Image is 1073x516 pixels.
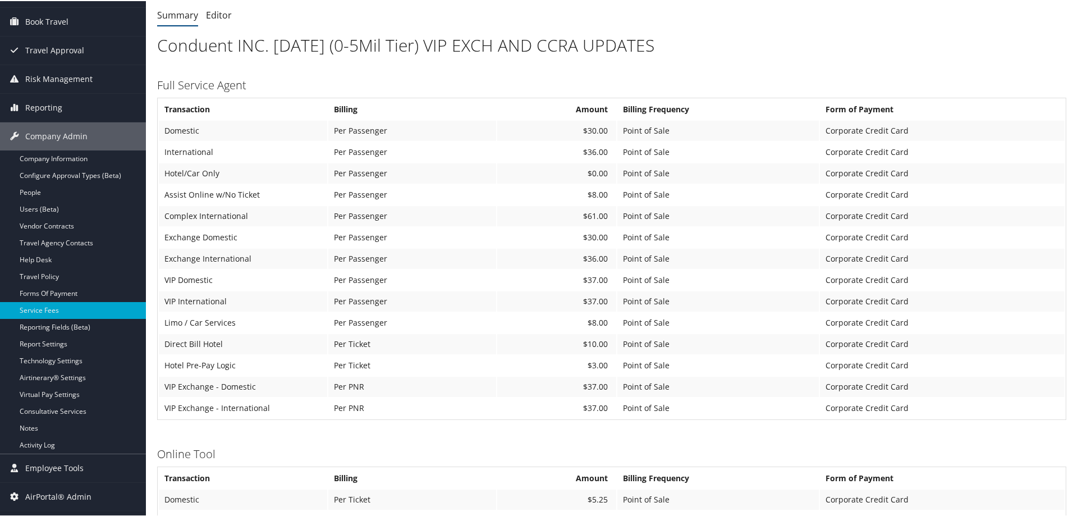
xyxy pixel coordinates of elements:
[820,467,1065,487] th: Form of Payment
[497,290,617,310] td: $37.00
[328,397,496,417] td: Per PNR
[617,141,818,161] td: Point of Sale
[820,290,1065,310] td: Corporate Credit Card
[25,453,84,481] span: Employee Tools
[820,141,1065,161] td: Corporate Credit Card
[820,98,1065,118] th: Form of Payment
[820,226,1065,246] td: Corporate Credit Card
[820,354,1065,375] td: Corporate Credit Card
[497,141,617,161] td: $36.00
[820,488,1065,509] td: Corporate Credit Card
[820,120,1065,140] td: Corporate Credit Card
[497,120,617,140] td: $30.00
[157,445,1066,461] h3: Online Tool
[159,120,327,140] td: Domestic
[328,488,496,509] td: Per Ticket
[617,376,818,396] td: Point of Sale
[159,141,327,161] td: International
[497,98,617,118] th: Amount
[617,333,818,353] td: Point of Sale
[159,467,327,487] th: Transaction
[159,205,327,225] td: Complex International
[159,98,327,118] th: Transaction
[617,269,818,289] td: Point of Sale
[157,76,1066,92] h3: Full Service Agent
[497,467,617,487] th: Amount
[328,98,496,118] th: Billing
[328,248,496,268] td: Per Passenger
[328,333,496,353] td: Per Ticket
[328,312,496,332] td: Per Passenger
[497,269,617,289] td: $37.00
[497,376,617,396] td: $37.00
[159,354,327,375] td: Hotel Pre-Pay Logic
[497,205,617,225] td: $61.00
[159,184,327,204] td: Assist Online w/No Ticket
[617,290,818,310] td: Point of Sale
[159,248,327,268] td: Exchange International
[497,333,617,353] td: $10.00
[617,226,818,246] td: Point of Sale
[497,162,617,182] td: $0.00
[328,141,496,161] td: Per Passenger
[157,8,198,20] a: Summary
[159,333,327,353] td: Direct Bill Hotel
[328,269,496,289] td: Per Passenger
[820,376,1065,396] td: Corporate Credit Card
[328,290,496,310] td: Per Passenger
[820,397,1065,417] td: Corporate Credit Card
[25,121,88,149] span: Company Admin
[159,312,327,332] td: Limo / Car Services
[617,98,818,118] th: Billing Frequency
[159,162,327,182] td: Hotel/Car Only
[820,184,1065,204] td: Corporate Credit Card
[617,248,818,268] td: Point of Sale
[25,7,68,35] span: Book Travel
[328,205,496,225] td: Per Passenger
[159,376,327,396] td: VIP Exchange - Domestic
[617,205,818,225] td: Point of Sale
[820,162,1065,182] td: Corporate Credit Card
[617,397,818,417] td: Point of Sale
[617,184,818,204] td: Point of Sale
[328,162,496,182] td: Per Passenger
[159,397,327,417] td: VIP Exchange - International
[497,184,617,204] td: $8.00
[206,8,232,20] a: Editor
[617,488,818,509] td: Point of Sale
[328,376,496,396] td: Per PNR
[497,312,617,332] td: $8.00
[617,120,818,140] td: Point of Sale
[159,290,327,310] td: VIP International
[25,35,84,63] span: Travel Approval
[820,269,1065,289] td: Corporate Credit Card
[328,226,496,246] td: Per Passenger
[157,33,1066,56] h1: Conduent INC. [DATE] (0-5Mil Tier) VIP EXCH AND CCRA UPDATES
[617,467,818,487] th: Billing Frequency
[820,205,1065,225] td: Corporate Credit Card
[497,354,617,375] td: $3.00
[25,482,91,510] span: AirPortal® Admin
[328,354,496,375] td: Per Ticket
[497,226,617,246] td: $30.00
[497,397,617,417] td: $37.00
[497,488,617,509] td: $5.25
[159,488,327,509] td: Domestic
[159,226,327,246] td: Exchange Domestic
[25,93,62,121] span: Reporting
[617,162,818,182] td: Point of Sale
[820,248,1065,268] td: Corporate Credit Card
[820,333,1065,353] td: Corporate Credit Card
[820,312,1065,332] td: Corporate Credit Card
[328,184,496,204] td: Per Passenger
[617,312,818,332] td: Point of Sale
[159,269,327,289] td: VIP Domestic
[328,467,496,487] th: Billing
[328,120,496,140] td: Per Passenger
[497,248,617,268] td: $36.00
[617,354,818,375] td: Point of Sale
[25,64,93,92] span: Risk Management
